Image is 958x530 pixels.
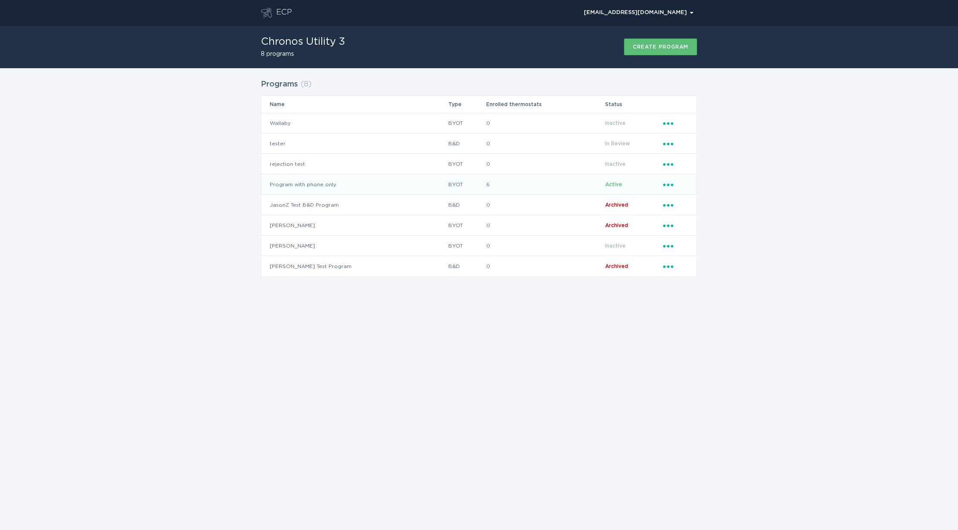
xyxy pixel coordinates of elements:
[261,256,448,277] td: [PERSON_NAME] Test Program
[663,159,688,169] div: Popover menu
[605,243,626,248] span: Inactive
[300,81,312,88] span: ( 8 )
[486,236,604,256] td: 0
[663,221,688,230] div: Popover menu
[448,113,486,133] td: BYOT
[261,215,697,236] tr: 987aab5caa82465f9b10e5a0fbb6a744
[624,38,697,55] button: Create program
[448,215,486,236] td: BYOT
[261,8,272,18] button: Go to dashboard
[261,154,697,174] tr: 35451752c8cc46fa9bc5517944212762
[448,154,486,174] td: BYOT
[448,236,486,256] td: BYOT
[486,154,604,174] td: 0
[261,174,697,195] tr: a4e1e674bba548af925424cc98eba7a9
[486,195,604,215] td: 0
[261,154,448,174] td: rejection test
[261,133,697,154] tr: 1549e4de17ff481faf5d860a6a1f6851
[584,10,693,15] div: [EMAIL_ADDRESS][DOMAIN_NAME]
[261,236,448,256] td: [PERSON_NAME]
[261,37,345,47] h1: Chronos Utility 3
[605,121,626,126] span: Inactive
[448,174,486,195] td: BYOT
[261,113,697,133] tr: c349738cee0b49298a505f6572ebd7ed
[605,202,628,207] span: Archived
[663,200,688,210] div: Popover menu
[633,44,688,49] div: Create program
[448,195,486,215] td: B&D
[448,256,486,277] td: B&D
[486,113,604,133] td: 0
[486,174,604,195] td: 6
[486,256,604,277] td: 0
[276,8,292,18] div: ECP
[580,6,697,19] div: Popover menu
[605,223,628,228] span: Archived
[605,96,663,113] th: Status
[605,182,622,187] span: Active
[605,161,626,167] span: Inactive
[663,180,688,189] div: Popover menu
[663,262,688,271] div: Popover menu
[663,139,688,148] div: Popover menu
[261,195,697,215] tr: adad55ba78a44bc9b72e6a624ac75963
[261,236,697,256] tr: e9c7c663079e46ae95ea08ccb93edbfa
[448,96,486,113] th: Type
[261,133,448,154] td: tester
[261,113,448,133] td: Wallaby
[261,96,697,113] tr: Table Headers
[261,215,448,236] td: [PERSON_NAME]
[261,174,448,195] td: Program with phone only
[605,141,630,146] span: In Review
[663,118,688,128] div: Popover menu
[486,215,604,236] td: 0
[486,133,604,154] td: 0
[663,241,688,251] div: Popover menu
[261,195,448,215] td: JasonZ Test B&D Program
[261,256,697,277] tr: 1652b43fa43a439490aa926bfbf4ff92
[486,96,604,113] th: Enrolled thermostats
[261,77,298,92] h2: Programs
[261,51,345,57] h2: 8 programs
[605,264,628,269] span: Archived
[261,96,448,113] th: Name
[580,6,697,19] button: Open user account details
[448,133,486,154] td: B&D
